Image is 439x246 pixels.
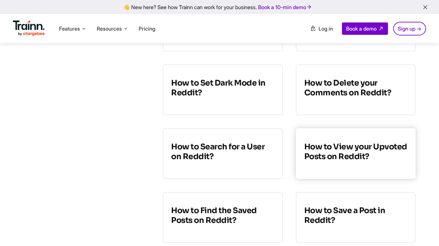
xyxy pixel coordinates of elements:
[171,78,274,98] h3: How to Set Dark Mode in Reddit?
[296,64,416,115] a: How to Delete your Comments on Reddit?
[97,25,122,32] span: Resources
[163,64,282,115] a: How to Set Dark Mode in Reddit?
[171,206,274,225] h3: How to Find the Saved Posts on Reddit?
[306,23,337,34] a: Log in
[163,128,282,179] a: How to Search for a User on Reddit?
[346,25,377,32] span: Book a demo
[59,25,80,32] span: Features
[4,4,435,10] div: 👋 New here? See how Trainn can work for your business.
[296,128,416,179] a: How to View your Upvoted Posts on Reddit?
[393,22,426,35] a: Sign up →
[139,25,155,32] a: Pricing
[257,3,313,12] a: Book a 10-min demo
[13,20,45,36] img: Trainn Logo
[304,142,407,161] h3: How to View your Upvoted Posts on Reddit?
[407,215,439,246] iframe: Chat Widget
[163,192,282,243] a: How to Find the Saved Posts on Reddit?
[304,206,407,225] h3: How to Save a Post in Reddit?
[296,192,416,243] a: How to Save a Post in Reddit?
[342,22,388,35] a: Book a demo
[319,25,333,32] span: Log in
[171,142,274,161] h3: How to Search for a User on Reddit?
[304,78,407,98] h3: How to Delete your Comments on Reddit?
